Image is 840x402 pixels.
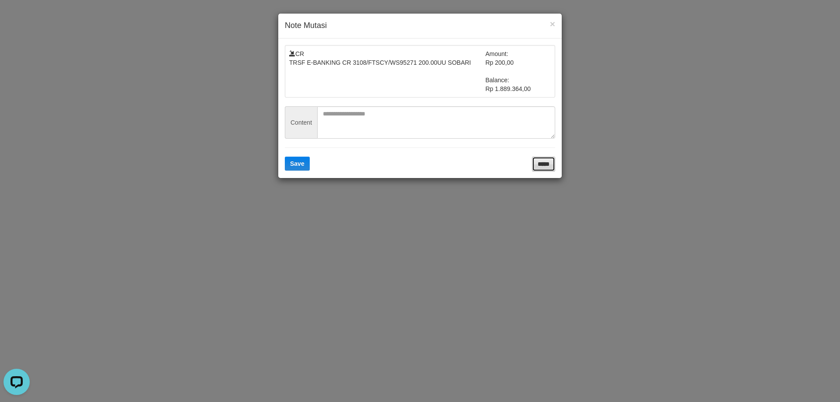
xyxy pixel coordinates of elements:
[290,160,304,167] span: Save
[289,49,486,93] td: CR TRSF E-BANKING CR 3108/FTSCY/WS95271 200.00UU SOBARI
[486,49,551,93] td: Amount: Rp 200,00 Balance: Rp 1.889.364,00
[285,157,310,171] button: Save
[285,106,317,139] span: Content
[285,20,555,31] h4: Note Mutasi
[3,3,30,30] button: Open LiveChat chat widget
[550,19,555,28] button: ×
